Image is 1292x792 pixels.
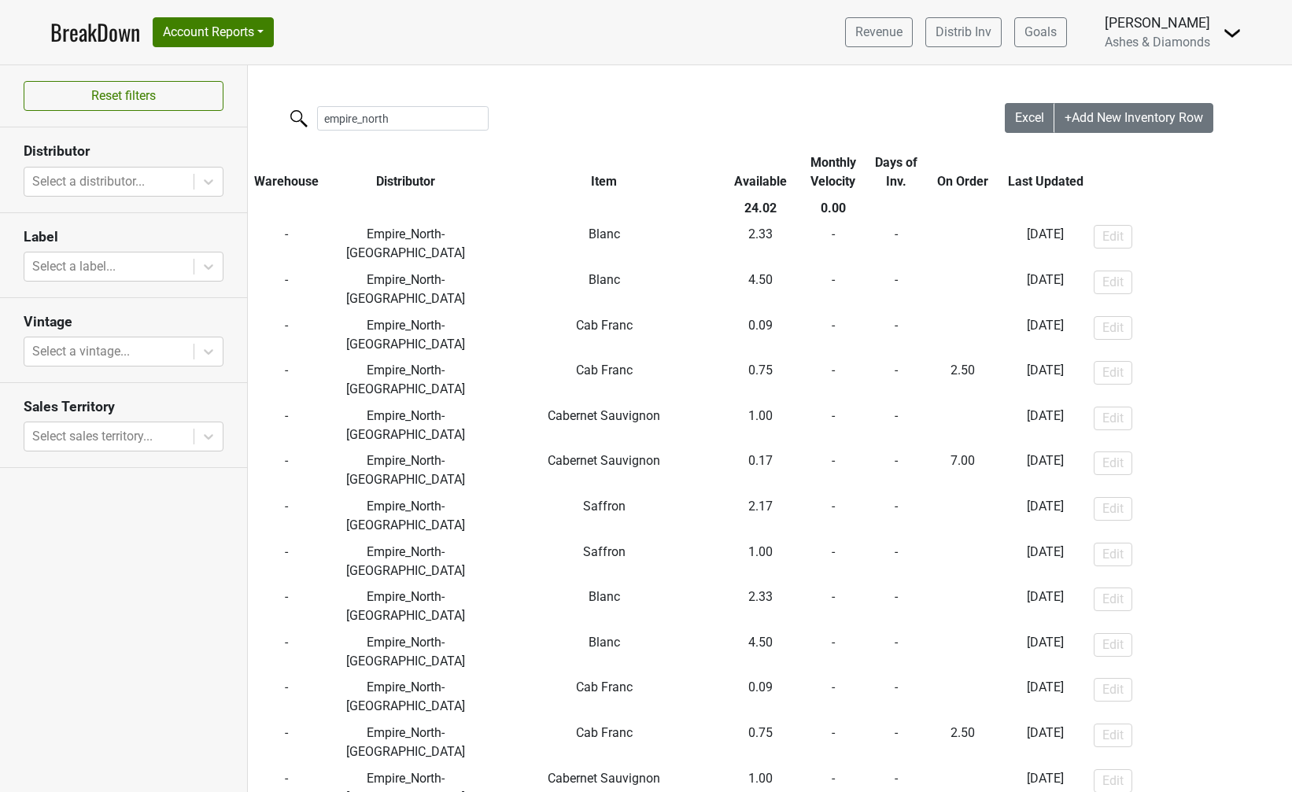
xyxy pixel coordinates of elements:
[799,584,868,629] td: -
[248,149,324,195] th: Warehouse: activate to sort column ascending
[924,149,1001,195] th: On Order: activate to sort column ascending
[722,584,799,629] td: 2.33
[799,493,868,539] td: -
[799,312,868,358] td: -
[924,448,1001,494] td: 45954
[868,357,924,403] td: -
[868,312,924,358] td: -
[324,584,486,629] td: Empire_North-[GEOGRAPHIC_DATA]
[324,267,486,312] td: Empire_North-[GEOGRAPHIC_DATA]
[1094,497,1132,521] button: Edit
[799,539,868,584] td: -
[1001,675,1090,720] td: [DATE]
[924,539,1001,584] td: -
[324,675,486,720] td: Empire_North-[GEOGRAPHIC_DATA]
[799,357,868,403] td: -
[324,222,486,267] td: Empire_North-[GEOGRAPHIC_DATA]
[1094,633,1132,657] button: Edit
[248,312,324,358] td: -
[576,363,633,378] span: Cab Franc
[1014,17,1067,47] a: Goals
[799,448,868,494] td: -
[248,357,324,403] td: -
[1001,149,1090,195] th: Last Updated: activate to sort column ascending
[799,195,868,222] th: 0.00
[924,267,1001,312] td: -
[324,312,486,358] td: Empire_North-[GEOGRAPHIC_DATA]
[576,725,633,740] span: Cab Franc
[924,675,1001,720] td: -
[1001,403,1090,448] td: [DATE]
[548,408,660,423] span: Cabernet Sauvignon
[576,680,633,694] span: Cab Franc
[722,539,799,584] td: 1.00
[845,17,913,47] a: Revenue
[722,357,799,403] td: 0.75
[1223,24,1242,42] img: Dropdown Menu
[799,629,868,675] td: -
[1001,448,1090,494] td: [DATE]
[868,493,924,539] td: -
[24,143,223,160] h3: Distributor
[1001,539,1090,584] td: [DATE]
[1094,724,1132,747] button: Edit
[24,81,223,111] button: Reset filters
[589,589,620,604] span: Blanc
[924,403,1001,448] td: -
[324,493,486,539] td: Empire_North-[GEOGRAPHIC_DATA]
[248,584,324,629] td: -
[1001,584,1090,629] td: [DATE]
[248,403,324,448] td: -
[868,267,924,312] td: -
[1094,407,1132,430] button: Edit
[722,222,799,267] td: 2.33
[324,720,486,765] td: Empire_North-[GEOGRAPHIC_DATA]
[868,403,924,448] td: -
[868,539,924,584] td: -
[924,357,1001,403] td: 45954
[924,629,1001,675] td: -
[799,222,868,267] td: -
[868,448,924,494] td: -
[248,720,324,765] td: -
[924,720,1001,765] td: 45954
[1094,543,1132,566] button: Edit
[1001,222,1090,267] td: [DATE]
[1001,267,1090,312] td: [DATE]
[24,399,223,415] h3: Sales Territory
[486,149,722,195] th: Item: activate to sort column ascending
[722,448,799,494] td: 0.17
[1001,629,1090,675] td: [DATE]
[1094,271,1132,294] button: Edit
[1001,357,1090,403] td: [DATE]
[324,629,486,675] td: Empire_North-[GEOGRAPHIC_DATA]
[868,584,924,629] td: -
[50,16,140,49] a: BreakDown
[1065,110,1203,125] span: +Add New Inventory Row
[722,675,799,720] td: 0.09
[548,771,660,786] span: Cabernet Sauvignon
[589,635,620,650] span: Blanc
[248,675,324,720] td: -
[324,357,486,403] td: Empire_North-[GEOGRAPHIC_DATA]
[1094,316,1132,340] button: Edit
[722,629,799,675] td: 4.50
[1094,451,1132,475] button: Edit
[925,17,1002,47] a: Distrib Inv
[248,267,324,312] td: -
[153,17,274,47] button: Account Reports
[924,222,1001,267] td: -
[722,493,799,539] td: 2.17
[24,314,223,330] h3: Vintage
[722,403,799,448] td: 1.00
[576,318,633,333] span: Cab Franc
[868,629,924,675] td: -
[722,195,799,222] th: 24.02
[868,222,924,267] td: -
[24,229,223,245] h3: Label
[799,403,868,448] td: -
[722,267,799,312] td: 4.50
[1105,35,1210,50] span: Ashes & Diamonds
[868,149,924,195] th: Days of Inv.: activate to sort column ascending
[1001,312,1090,358] td: [DATE]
